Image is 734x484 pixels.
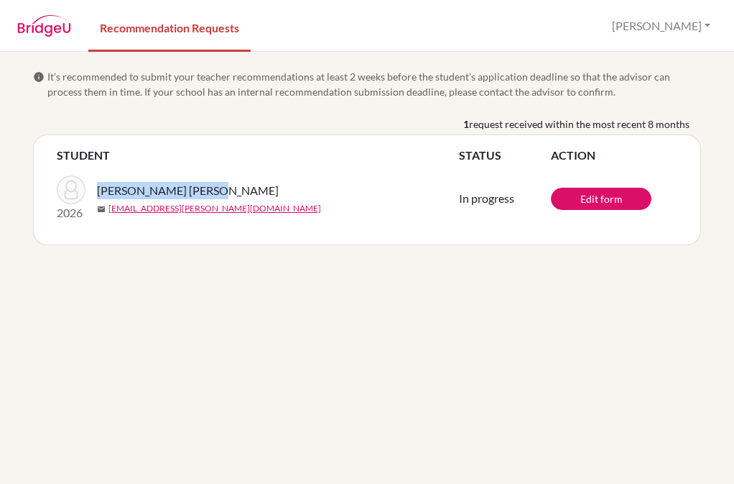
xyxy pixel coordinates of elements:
[33,71,45,83] span: info
[57,175,85,204] img: SARFO PREMPEH, KWAKU
[605,12,717,40] button: [PERSON_NAME]
[108,202,321,215] a: [EMAIL_ADDRESS][PERSON_NAME][DOMAIN_NAME]
[459,147,551,164] th: STATUS
[47,69,701,99] span: It’s recommended to submit your teacher recommendations at least 2 weeks before the student’s app...
[97,182,279,199] span: [PERSON_NAME] [PERSON_NAME]
[463,117,469,132] b: 1
[17,15,71,37] img: BridgeU logo
[551,188,651,210] a: Edit form
[469,117,689,132] span: request received within the most recent 8 months
[57,204,85,222] p: 2026
[551,147,677,164] th: ACTION
[57,147,459,164] th: STUDENT
[459,191,514,205] span: In progress
[88,2,251,52] a: Recommendation Requests
[97,205,106,214] span: mail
